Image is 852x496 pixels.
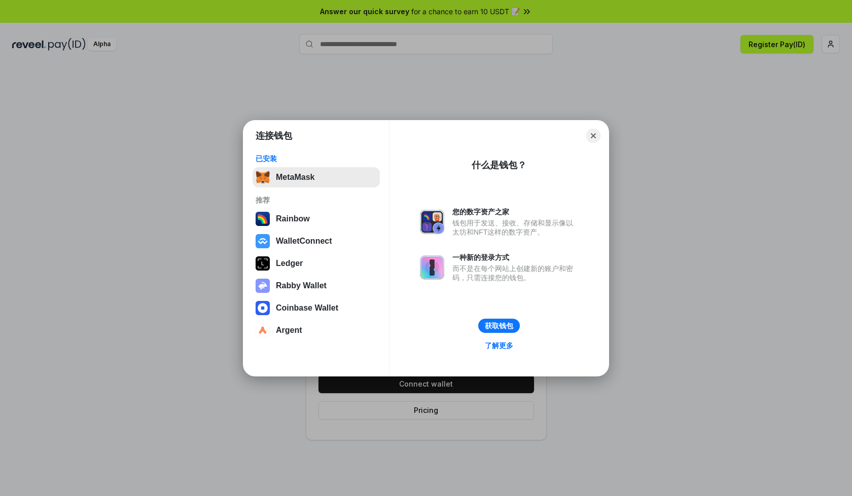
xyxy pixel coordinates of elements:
[256,170,270,184] img: svg+xml,%3Csvg%20fill%3D%22none%22%20height%3D%2233%22%20viewBox%3D%220%200%2035%2033%22%20width%...
[479,339,519,352] a: 了解更多
[420,255,444,280] img: svg+xml,%3Csvg%20xmlns%3D%22http%3A%2F%2Fwww.w3.org%2F2000%2Fsvg%22%20fill%3D%22none%22%20viewBox...
[256,301,270,315] img: svg+xml,%3Csvg%20width%3D%2228%22%20height%3D%2228%22%20viewBox%3D%220%200%2028%2028%22%20fill%3D...
[276,173,314,182] div: MetaMask
[276,237,332,246] div: WalletConnect
[276,259,303,268] div: Ledger
[256,256,270,271] img: svg+xml,%3Csvg%20xmlns%3D%22http%3A%2F%2Fwww.w3.org%2F2000%2Fsvg%22%20width%3D%2228%22%20height%3...
[253,209,380,229] button: Rainbow
[256,154,377,163] div: 已安装
[256,234,270,248] img: svg+xml,%3Csvg%20width%3D%2228%22%20height%3D%2228%22%20viewBox%3D%220%200%2028%2028%22%20fill%3D...
[276,303,338,313] div: Coinbase Wallet
[485,341,513,350] div: 了解更多
[256,196,377,205] div: 推荐
[276,281,327,290] div: Rabby Wallet
[256,212,270,226] img: svg+xml,%3Csvg%20width%3D%22120%22%20height%3D%22120%22%20viewBox%3D%220%200%20120%20120%22%20fil...
[253,298,380,318] button: Coinbase Wallet
[256,130,292,142] h1: 连接钱包
[485,321,513,330] div: 获取钱包
[256,279,270,293] img: svg+xml,%3Csvg%20xmlns%3D%22http%3A%2F%2Fwww.w3.org%2F2000%2Fsvg%22%20fill%3D%22none%22%20viewBox...
[276,326,302,335] div: Argent
[420,210,444,234] img: svg+xml,%3Csvg%20xmlns%3D%22http%3A%2F%2Fwww.w3.org%2F2000%2Fsvg%22%20fill%3D%22none%22%20viewBox...
[253,167,380,187] button: MetaMask
[452,264,578,282] div: 而不是在每个网站上创建新的账户和密码，只需连接您的钱包。
[253,253,380,274] button: Ledger
[452,207,578,216] div: 您的数字资产之家
[253,320,380,340] button: Argent
[478,319,520,333] button: 获取钱包
[586,129,600,143] button: Close
[253,231,380,251] button: WalletConnect
[472,159,526,171] div: 什么是钱包？
[452,253,578,262] div: 一种新的登录方式
[253,276,380,296] button: Rabby Wallet
[256,323,270,337] img: svg+xml,%3Csvg%20width%3D%2228%22%20height%3D%2228%22%20viewBox%3D%220%200%2028%2028%22%20fill%3D...
[452,218,578,237] div: 钱包用于发送、接收、存储和显示像以太坊和NFT这样的数字资产。
[276,214,310,223] div: Rainbow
